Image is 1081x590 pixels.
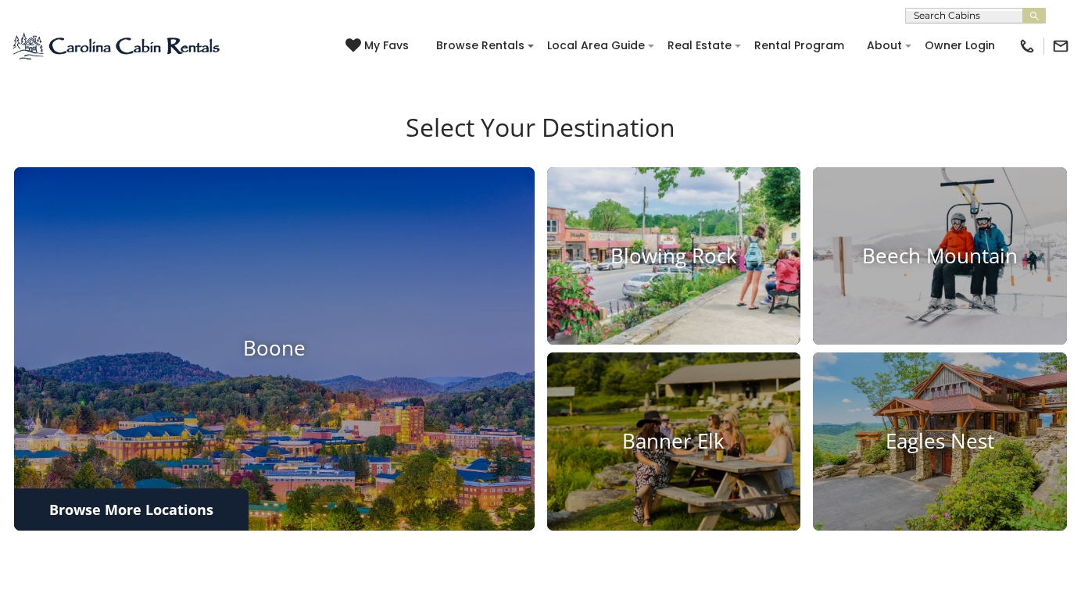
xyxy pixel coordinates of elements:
h4: Beech Mountain [813,244,1067,268]
a: Local Area Guide [539,34,653,58]
a: About [859,34,910,58]
a: Browse More Locations [14,488,249,531]
img: Blue-2.png [12,30,223,62]
a: Boone [14,167,535,531]
a: Browse Rentals [428,34,532,58]
a: Owner Login [917,34,1003,58]
img: phone-regular-black.png [1018,38,1036,55]
a: Eagles Nest [813,352,1067,530]
a: Rental Program [746,34,852,58]
h3: Select Your Destination [12,113,1069,167]
h4: Boone [14,337,535,361]
h4: Eagles Nest [813,429,1067,453]
a: Blowing Rock [547,167,801,345]
span: My Favs [364,38,409,54]
img: mail-regular-black.png [1052,38,1069,55]
a: Beech Mountain [813,167,1067,345]
h4: Blowing Rock [547,244,801,268]
h4: Banner Elk [547,429,801,453]
a: My Favs [345,38,413,55]
a: Real Estate [660,34,739,58]
a: Banner Elk [547,352,801,530]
